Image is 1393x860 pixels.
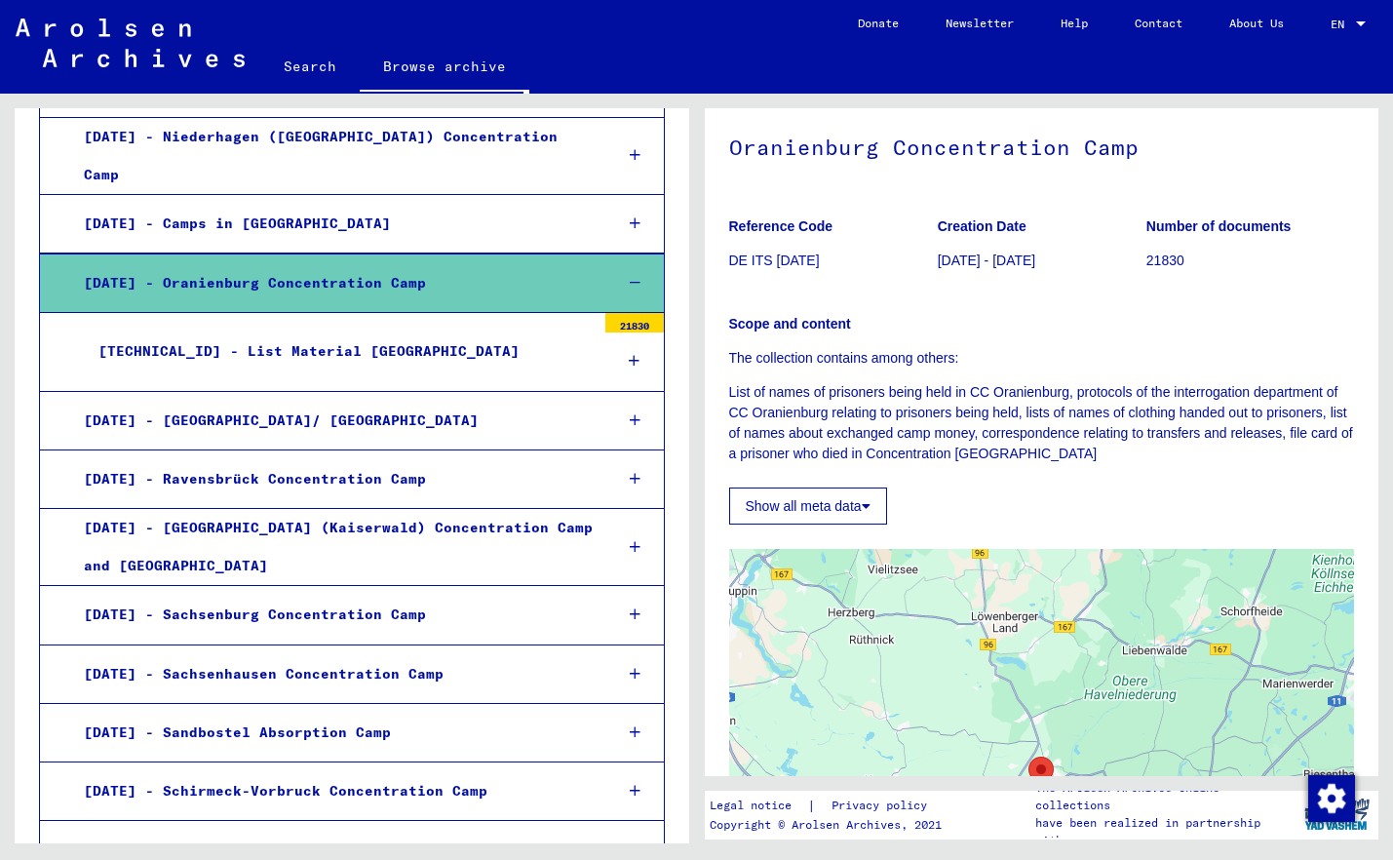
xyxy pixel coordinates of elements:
div: Oranienburg Concentration Camp [1021,749,1062,801]
b: Number of documents [1146,218,1292,234]
div: [TECHNICAL_ID] - List Material [GEOGRAPHIC_DATA] [84,332,596,371]
p: The collection contains among others: [729,348,1355,369]
p: [DATE] - [DATE] [938,251,1145,271]
a: Search [260,43,360,90]
a: Browse archive [360,43,529,94]
div: [DATE] - [GEOGRAPHIC_DATA]/ [GEOGRAPHIC_DATA] [69,402,598,440]
a: Privacy policy [816,796,950,816]
p: have been realized in partnership with [1035,814,1294,849]
div: [DATE] - Oranienburg Concentration Camp [69,264,598,302]
div: [DATE] - Schirmeck-Vorbruck Concentration Camp [69,772,598,810]
h1: Oranienburg Concentration Camp [729,102,1355,188]
p: 21830 [1146,251,1354,271]
div: [DATE] - Sachsenburg Concentration Camp [69,596,598,634]
b: Scope and content [729,316,851,332]
div: [DATE] - Niederhagen ([GEOGRAPHIC_DATA]) Concentration Camp [69,118,598,194]
div: | [710,796,950,816]
p: List of names of prisoners being held in CC Oranienburg, protocols of the interrogation departmen... [729,382,1355,464]
span: EN [1331,18,1352,31]
div: [DATE] - Ravensbrück Concentration Camp [69,460,598,498]
p: DE ITS [DATE] [729,251,937,271]
p: Copyright © Arolsen Archives, 2021 [710,816,950,834]
div: [DATE] - [GEOGRAPHIC_DATA] (Kaiserwald) Concentration Camp and [GEOGRAPHIC_DATA] [69,509,598,585]
a: Legal notice [710,796,807,816]
b: Creation Date [938,218,1026,234]
b: Reference Code [729,218,833,234]
div: 21830 [605,313,664,332]
img: Arolsen_neg.svg [16,19,245,67]
button: Show all meta data [729,488,887,525]
div: [DATE] - Sachsenhausen Concentration Camp [69,655,598,693]
p: The Arolsen Archives online collections [1035,779,1294,814]
div: [DATE] - Camps in [GEOGRAPHIC_DATA] [69,205,598,243]
img: Change consent [1308,775,1355,822]
div: [DATE] - Sandbostel Absorption Camp [69,714,598,752]
img: yv_logo.png [1300,790,1374,839]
